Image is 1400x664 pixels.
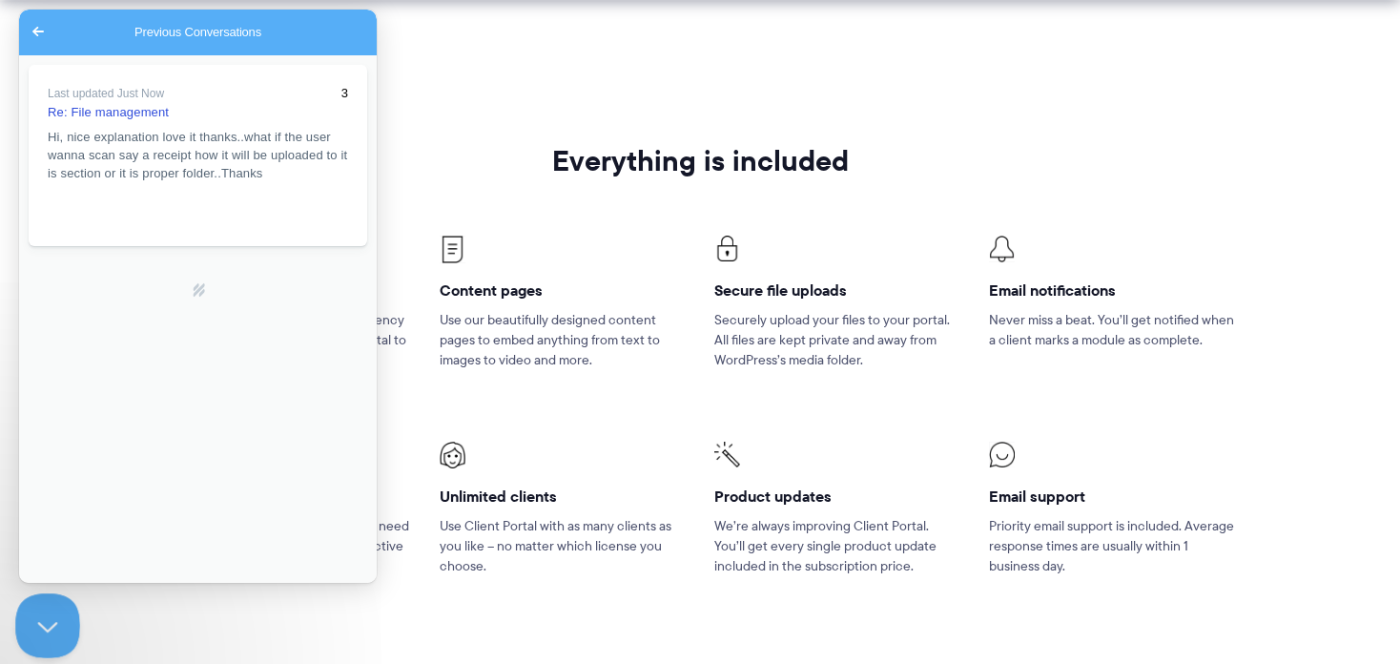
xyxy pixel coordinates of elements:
[29,77,145,91] span: Last updated Just Now
[989,280,1235,301] h4: Email notifications
[440,487,686,507] h4: Unlimited clients
[989,236,1015,262] img: Client Portal Icon
[172,273,187,288] a: Powered by Help Scout
[115,13,242,32] span: Previous Conversations
[714,487,960,507] h4: Product updates
[6,55,352,237] section: Previous Conversations
[714,442,740,467] img: Client Portal Icons
[989,442,1015,467] img: Client Portal Icons
[440,236,465,263] img: Client Portal Icons
[714,280,960,301] h4: Secure file uploads
[440,516,686,576] p: Use Client Portal with as many clients as you like – no matter which license you choose.
[322,74,329,93] div: 3
[440,280,686,301] h4: Content pages
[714,310,960,370] p: Securely upload your files to your portal. All files are kept private and away from WordPress’s m...
[165,145,1236,176] h2: Everything is included
[714,236,740,261] img: Client Portal Icons
[8,10,31,33] span: Go back
[19,10,377,583] iframe: Help Scout Beacon - Live Chat, Contact Form, and Knowledge Base
[15,593,80,658] iframe: Help Scout Beacon - Close
[10,55,348,237] a: Last updated Just Now3Re: File managementHi, nice explanation love it thanks..what if the user wa...
[29,95,150,110] span: Re: File management
[29,120,328,171] span: Hi, nice explanation love it thanks..what if the user wanna scan say a receipt how it will be upl...
[440,442,465,468] img: Client Portal Icons
[989,487,1235,507] h4: Email support
[440,310,686,370] p: Use our beautifully designed content pages to embed anything from text to images to video and more.
[989,310,1235,350] p: Never miss a beat. You’ll get notified when a client marks a module as complete.
[989,516,1235,576] p: Priority email support is included. Average response times are usually within 1 business day.
[714,516,960,576] p: We’re always improving Client Portal. You’ll get every single product update included in the subs...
